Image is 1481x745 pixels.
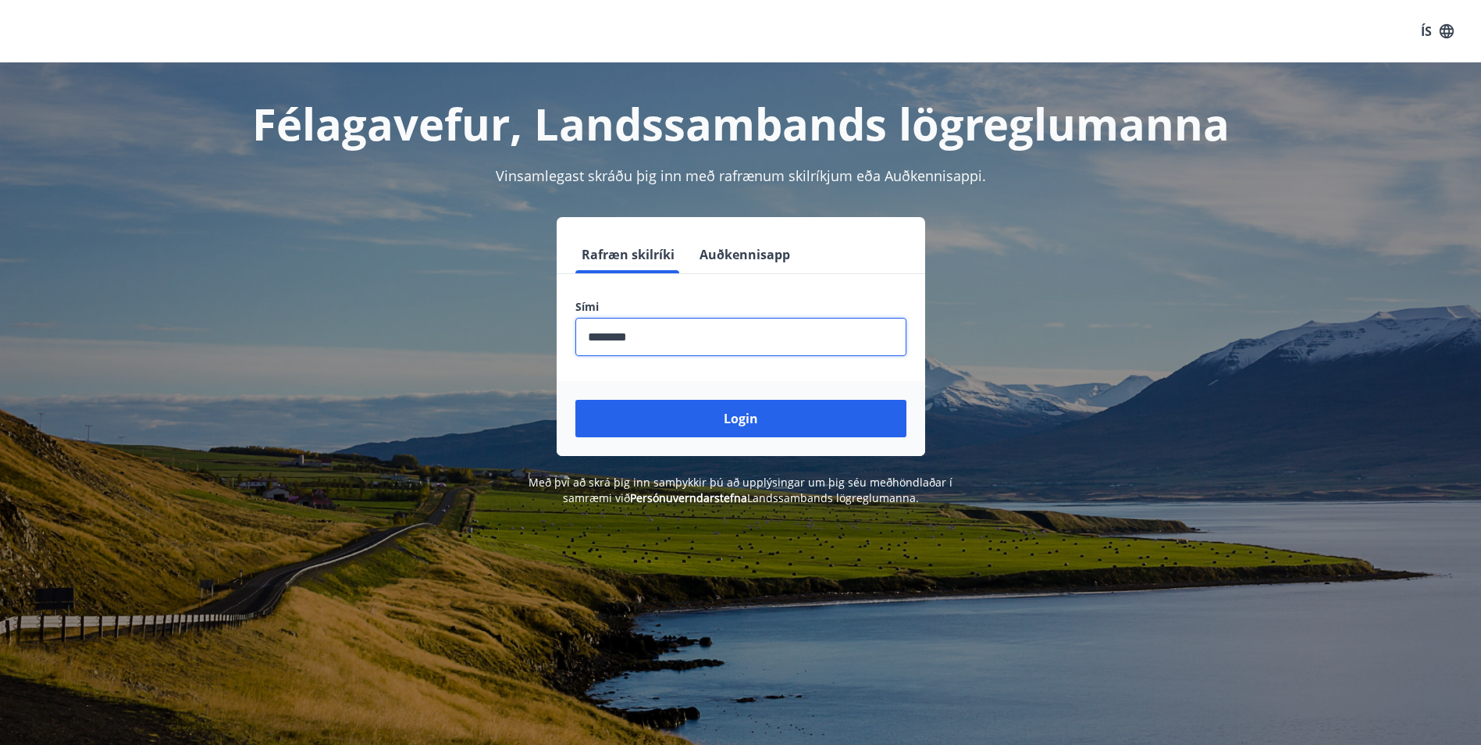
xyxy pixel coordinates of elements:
[529,475,952,505] span: Með því að skrá þig inn samþykkir þú að upplýsingar um þig séu meðhöndlaðar í samræmi við Landssa...
[630,490,747,505] a: Persónuverndarstefna
[198,94,1284,153] h1: Félagavefur, Landssambands lögreglumanna
[496,166,986,185] span: Vinsamlegast skráðu þig inn með rafrænum skilríkjum eða Auðkennisappi.
[575,299,906,315] label: Sími
[575,236,681,273] button: Rafræn skilríki
[1412,17,1462,45] button: ÍS
[575,400,906,437] button: Login
[693,236,796,273] button: Auðkennisapp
